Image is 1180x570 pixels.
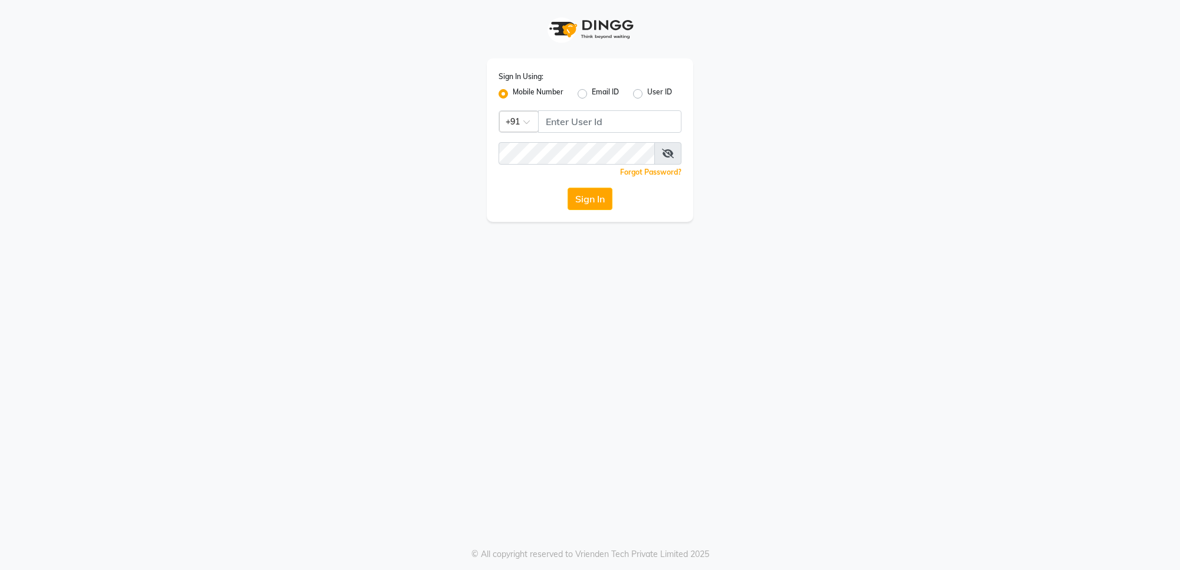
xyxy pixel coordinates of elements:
button: Sign In [568,188,612,210]
label: Email ID [592,87,619,101]
input: Username [499,142,655,165]
input: Username [538,110,681,133]
label: Sign In Using: [499,71,543,82]
label: User ID [647,87,672,101]
a: Forgot Password? [620,168,681,176]
label: Mobile Number [513,87,563,101]
img: logo1.svg [543,12,637,47]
